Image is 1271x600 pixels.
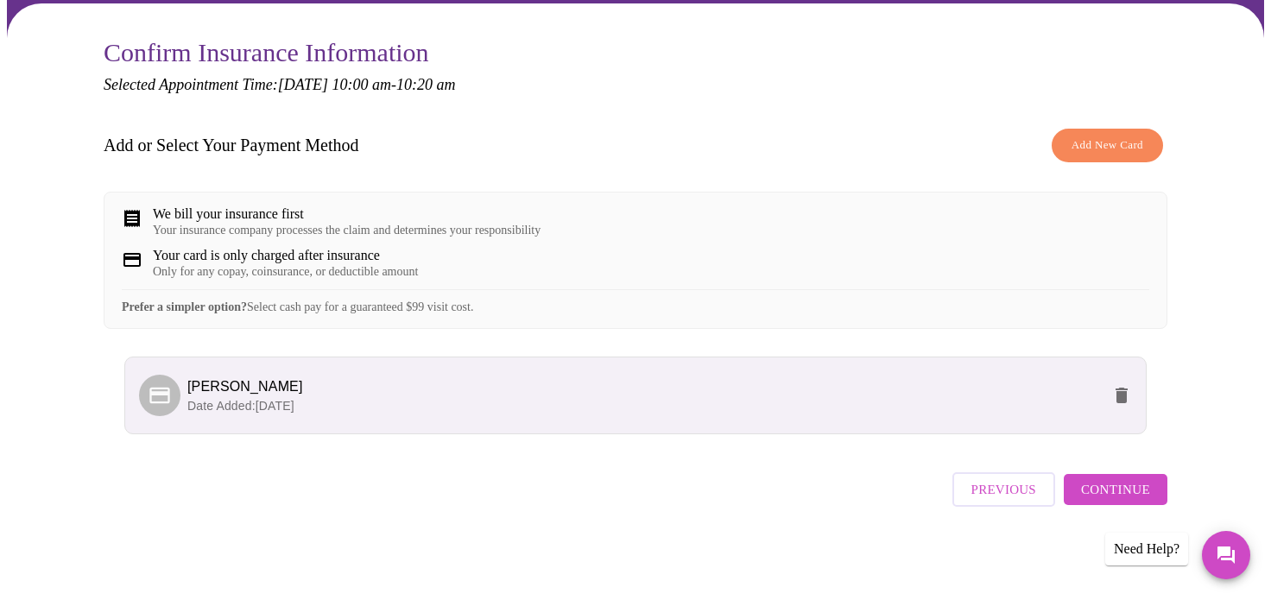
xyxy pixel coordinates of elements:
span: [PERSON_NAME] [187,379,303,394]
button: Add New Card [1052,129,1163,162]
button: Previous [952,472,1055,507]
h3: Confirm Insurance Information [104,38,1167,67]
h3: Add or Select Your Payment Method [104,136,359,155]
button: Messages [1202,531,1250,579]
button: delete [1101,375,1142,416]
em: Selected Appointment Time: [DATE] 10:00 am - 10:20 am [104,76,455,93]
span: Add New Card [1072,136,1143,155]
strong: Prefer a simpler option? [122,300,247,313]
div: Need Help? [1105,533,1188,565]
div: Your insurance company processes the claim and determines your responsibility [153,224,541,237]
div: Only for any copay, coinsurance, or deductible amount [153,265,418,279]
span: Previous [971,478,1036,501]
div: Select cash pay for a guaranteed $99 visit cost. [122,289,1149,314]
span: Continue [1081,478,1150,501]
button: Continue [1064,474,1167,505]
div: We bill your insurance first [153,206,541,222]
div: Your card is only charged after insurance [153,248,418,263]
span: Date Added: [DATE] [187,399,294,413]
